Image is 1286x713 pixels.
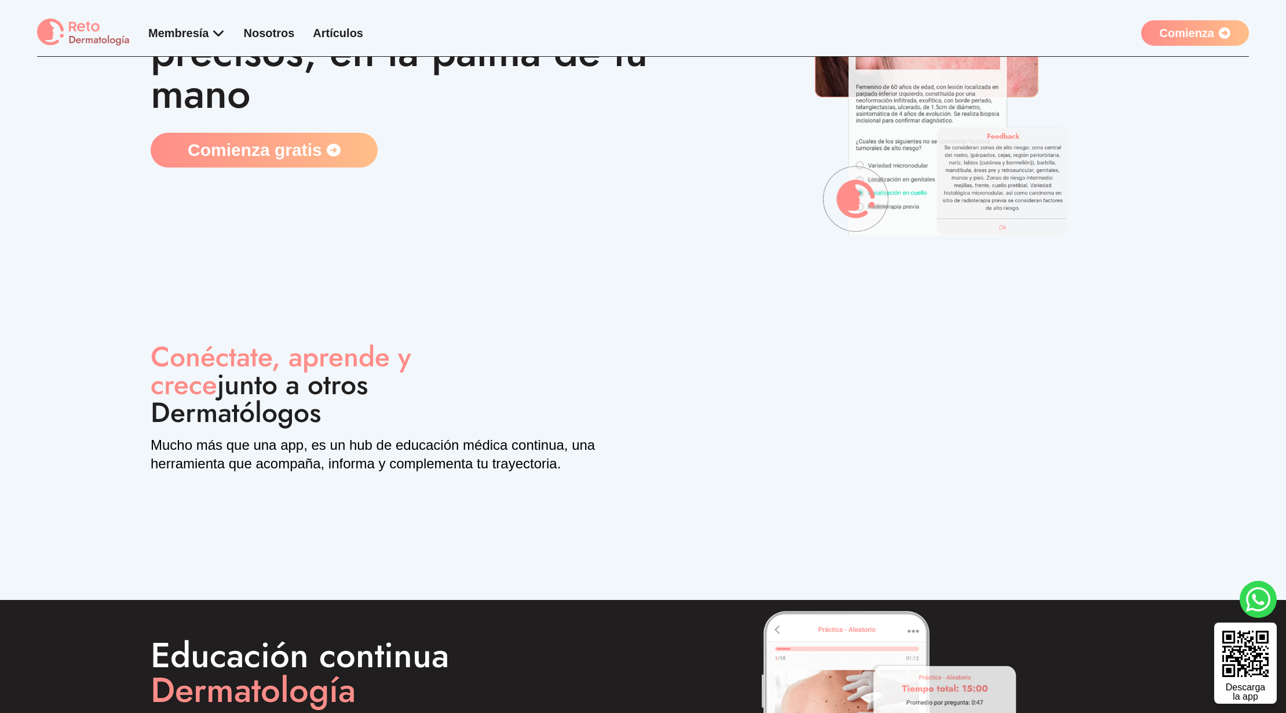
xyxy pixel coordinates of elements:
[313,27,363,39] a: Artículos
[151,365,368,432] span: junto a otros Dermatólogos
[244,27,295,39] a: Nosotros
[652,291,1135,563] iframe: YouTube Video
[151,673,643,708] h2: Dermatología
[151,638,643,673] p: Educación continua
[151,436,634,473] p: Mucho más que una app, es un hub de educación médica continua, una herramienta que acompaña, ...
[151,343,527,427] h1: Conéctate, aprende y crece
[1141,20,1249,46] a: Comienza
[1226,683,1265,701] div: Descarga la app
[188,140,322,161] span: Comienza gratis
[151,133,378,168] a: Comienza gratis
[148,25,225,41] div: Membresía
[1240,581,1277,618] a: whatsapp button
[37,19,130,47] img: logo Reto dermatología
